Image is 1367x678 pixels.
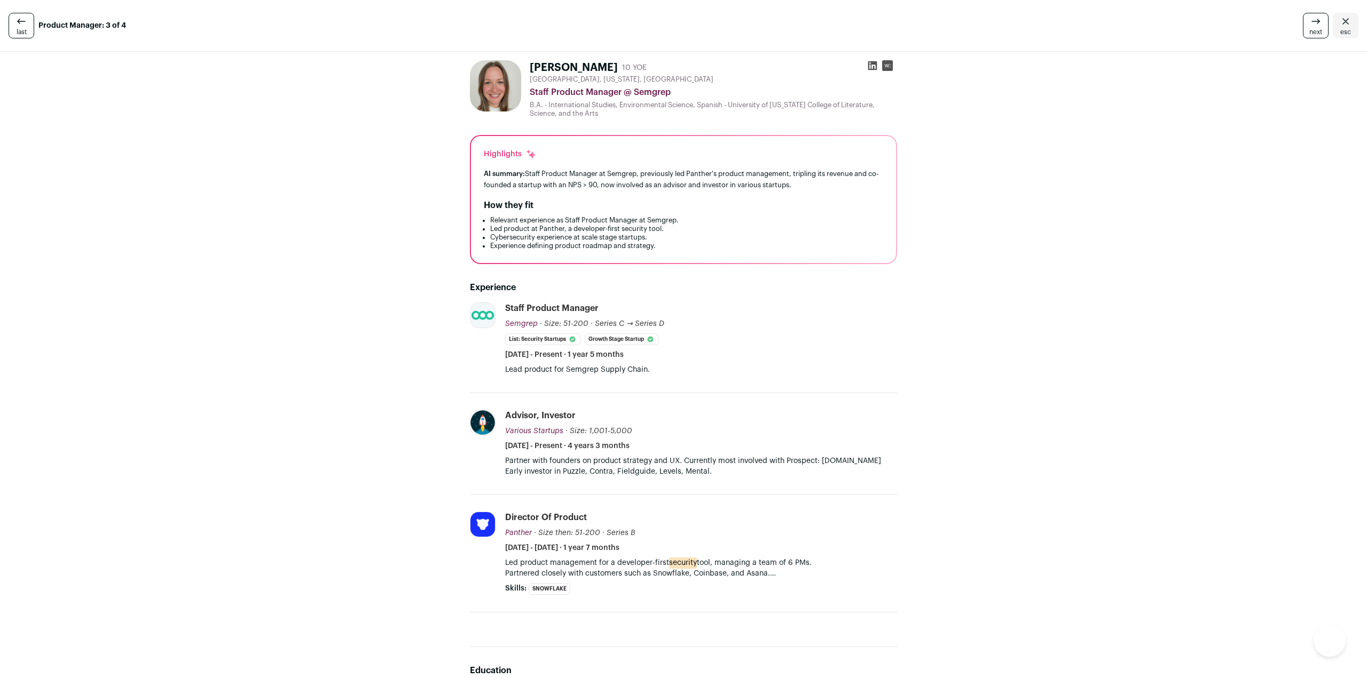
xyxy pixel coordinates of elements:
span: next [1309,28,1322,36]
mark: security [669,557,697,569]
img: 3a45517d0dce7f5bdc39727c7d47afd96b7afcf33436a6ba933bda9be0c97142.jpg [470,410,495,435]
div: Staff Product Manager @ Semgrep [530,86,897,99]
span: · Size: 51-200 [540,320,588,328]
p: Early investor in Puzzle, Contra, Fieldguide, Levels, Mental. [505,466,897,477]
span: · [591,318,593,329]
img: ae8659b03dbee0a2944245489136c43dfeb7e200a7072852f648430fcf8dd75c.jpg [470,60,521,111]
div: Staff Product Manager [505,302,599,314]
div: Highlights [484,149,537,159]
div: Advisor, Investor [505,410,576,421]
h2: Education [470,664,897,677]
span: Series C → Series D [595,320,664,328]
div: Director of Product [505,512,587,523]
span: [GEOGRAPHIC_DATA], [US_STATE], [GEOGRAPHIC_DATA] [530,75,713,84]
span: Various Startups [505,427,563,435]
h2: How they fit [484,199,533,212]
span: Semgrep [505,320,538,328]
strong: Product Manager: 3 of 4 [38,20,126,31]
h2: Experience [470,281,897,294]
span: Skills: [505,583,527,594]
span: Series B [607,529,635,537]
img: 34409c6611a25bd942995533cef2b837be13214079d9905952de69b8839d35c3.jpg [470,512,495,537]
img: 9f9126330740b678eaaf769a8feb98d308fba5fe3e8235d735e6ca9f6cd8bf16.jpg [470,303,495,328]
p: Partnered closely with customers such as Snowflake, Coinbase, and Asana. [505,568,897,579]
p: Lead product for Semgrep Supply Chain. [505,364,897,375]
span: · Size: 1,001-5,000 [565,427,632,435]
li: Experience defining product roadmap and strategy. [490,242,883,250]
div: Staff Product Manager at Semgrep, previously led Panther's product management, tripling its reven... [484,168,883,190]
div: 10 YOE [622,62,647,73]
div: B.A. - International Studies, Environmental Science, Spanish - University of [US_STATE] College o... [530,101,897,118]
li: Cybersecurity experience at scale stage startups. [490,233,883,242]
a: last [9,13,34,38]
h1: [PERSON_NAME] [530,60,618,75]
span: [DATE] - Present · 1 year 5 months [505,349,624,360]
li: Snowflake [529,583,570,595]
li: Growth Stage Startup [585,333,658,345]
span: last [17,28,27,36]
iframe: Help Scout Beacon - Open [1314,625,1346,657]
p: Led product management for a developer-first tool, managing a team of 6 PMs. [505,557,897,568]
span: · [602,528,604,538]
a: Close [1333,13,1358,38]
p: Partner with founders on product strategy and UX. Currently most involved with Prospect: [DOMAIN_... [505,456,897,466]
span: · Size then: 51-200 [534,529,600,537]
span: [DATE] - [DATE] · 1 year 7 months [505,543,619,553]
li: Relevant experience as Staff Product Manager at Semgrep. [490,216,883,225]
span: esc [1340,28,1351,36]
li: List: Security startups [505,333,580,345]
span: [DATE] - Present · 4 years 3 months [505,441,630,451]
span: AI summary: [484,170,525,177]
a: next [1303,13,1329,38]
span: Panther [505,529,532,537]
li: Led product at Panther, a developer-first security tool. [490,225,883,233]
